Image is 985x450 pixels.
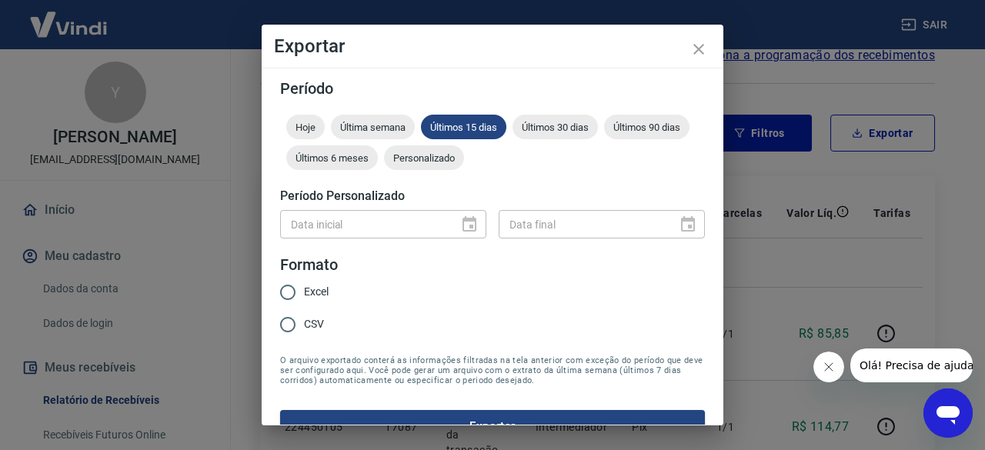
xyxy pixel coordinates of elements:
[280,410,705,442] button: Exportar
[384,145,464,170] div: Personalizado
[331,115,415,139] div: Última semana
[384,152,464,164] span: Personalizado
[331,122,415,133] span: Última semana
[286,122,325,133] span: Hoje
[813,352,844,382] iframe: Fechar mensagem
[280,210,448,238] input: DD/MM/YYYY
[421,115,506,139] div: Últimos 15 dias
[850,348,973,382] iframe: Mensagem da empresa
[280,355,705,385] span: O arquivo exportado conterá as informações filtradas na tela anterior com exceção do período que ...
[280,254,338,276] legend: Formato
[421,122,506,133] span: Últimos 15 dias
[304,316,324,332] span: CSV
[280,188,705,204] h5: Período Personalizado
[513,115,598,139] div: Últimos 30 dias
[274,37,711,55] h4: Exportar
[280,81,705,96] h5: Período
[304,284,329,300] span: Excel
[680,31,717,68] button: close
[923,388,973,438] iframe: Botão para abrir a janela de mensagens
[604,122,689,133] span: Últimos 90 dias
[513,122,598,133] span: Últimos 30 dias
[499,210,666,238] input: DD/MM/YYYY
[604,115,689,139] div: Últimos 90 dias
[286,152,378,164] span: Últimos 6 meses
[286,115,325,139] div: Hoje
[9,11,129,23] span: Olá! Precisa de ajuda?
[286,145,378,170] div: Últimos 6 meses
